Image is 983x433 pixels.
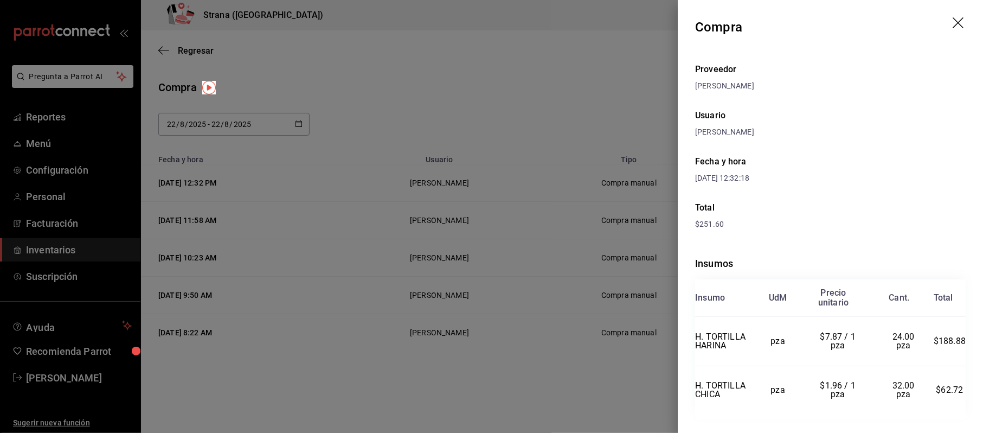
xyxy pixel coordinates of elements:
button: drag [953,17,966,30]
div: Fecha y hora [695,155,831,168]
div: Total [695,201,966,214]
td: H. TORTILLA CHICA [695,366,753,415]
div: Insumo [695,293,725,303]
td: pza [753,366,802,415]
img: Tooltip marker [202,81,216,94]
span: 24.00 pza [892,332,917,351]
td: pza [753,317,802,366]
div: Usuario [695,109,966,122]
span: $7.87 / 1 pza [820,332,858,351]
div: Insumos [695,256,966,271]
div: Compra [695,17,742,37]
span: $62.72 [936,385,963,395]
span: 32.00 pza [892,380,917,399]
td: H. TORTILLA HARINA [695,317,753,366]
div: Total [934,293,953,303]
div: [DATE] 12:32:18 [695,173,831,184]
span: $251.60 [695,220,724,228]
div: UdM [769,293,787,303]
span: $1.96 / 1 pza [820,380,858,399]
div: [PERSON_NAME] [695,80,966,92]
div: Precio unitario [818,288,849,308]
span: $188.88 [934,336,966,346]
div: Proveedor [695,63,966,76]
div: Cant. [889,293,909,303]
div: [PERSON_NAME] [695,126,966,138]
